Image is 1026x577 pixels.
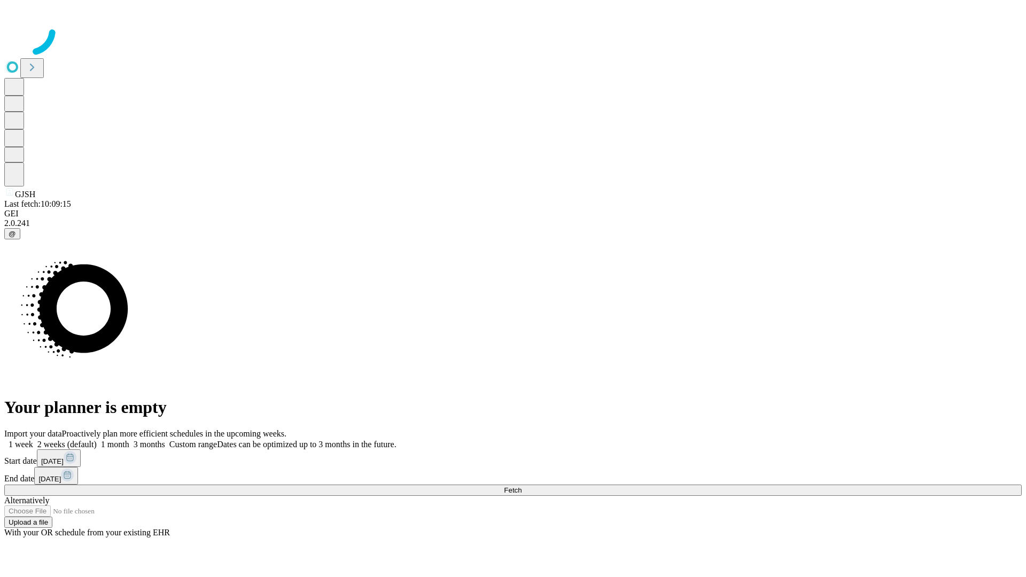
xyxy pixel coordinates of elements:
[62,429,286,438] span: Proactively plan more efficient schedules in the upcoming weeks.
[38,475,61,483] span: [DATE]
[4,199,71,208] span: Last fetch: 10:09:15
[9,230,16,238] span: @
[15,190,35,199] span: GJSH
[4,496,49,505] span: Alternatively
[134,440,165,449] span: 3 months
[4,528,170,537] span: With your OR schedule from your existing EHR
[37,440,97,449] span: 2 weeks (default)
[169,440,217,449] span: Custom range
[4,517,52,528] button: Upload a file
[4,209,1022,219] div: GEI
[504,486,522,494] span: Fetch
[4,485,1022,496] button: Fetch
[9,440,33,449] span: 1 week
[4,219,1022,228] div: 2.0.241
[4,449,1022,467] div: Start date
[4,228,20,239] button: @
[34,467,78,485] button: [DATE]
[4,397,1022,417] h1: Your planner is empty
[217,440,396,449] span: Dates can be optimized up to 3 months in the future.
[41,457,64,465] span: [DATE]
[37,449,81,467] button: [DATE]
[4,467,1022,485] div: End date
[4,429,62,438] span: Import your data
[101,440,129,449] span: 1 month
